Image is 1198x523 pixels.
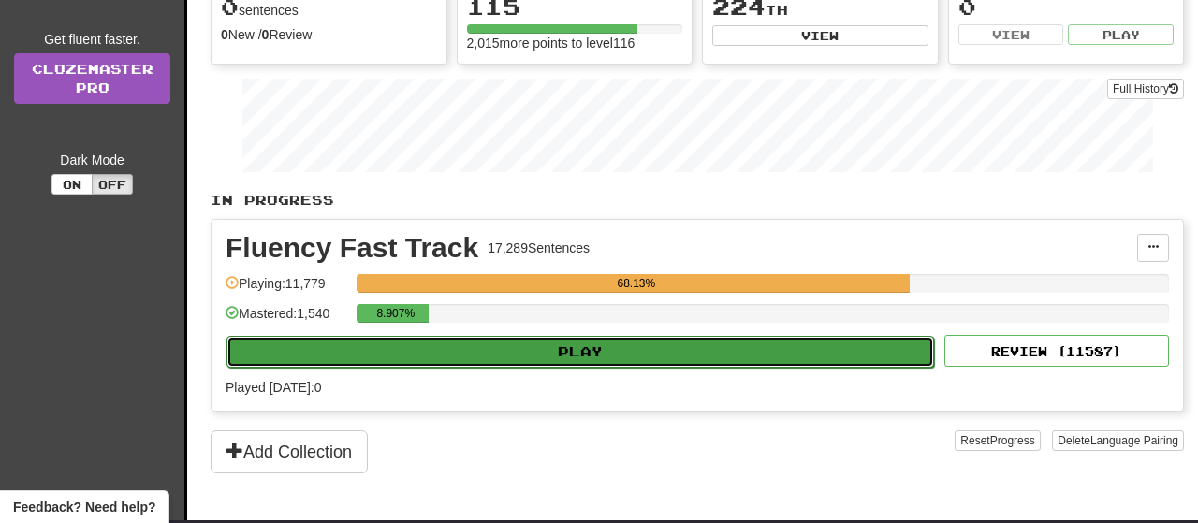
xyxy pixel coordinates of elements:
[1052,430,1184,451] button: DeleteLanguage Pairing
[226,234,478,262] div: Fluency Fast Track
[14,151,170,169] div: Dark Mode
[51,174,93,195] button: On
[92,174,133,195] button: Off
[488,239,590,257] div: 17,289 Sentences
[14,30,170,49] div: Get fluent faster.
[221,27,228,42] strong: 0
[944,335,1169,367] button: Review (11587)
[1107,79,1184,99] button: Full History
[211,191,1184,210] p: In Progress
[467,34,683,52] div: 2,015 more points to level 116
[14,53,170,104] a: ClozemasterPro
[226,304,347,335] div: Mastered: 1,540
[362,274,910,293] div: 68.13%
[955,430,1040,451] button: ResetProgress
[712,25,928,46] button: View
[13,498,155,516] span: Open feedback widget
[226,380,321,395] span: Played [DATE]: 0
[1068,24,1174,45] button: Play
[958,24,1064,45] button: View
[262,27,270,42] strong: 0
[362,304,429,323] div: 8.907%
[226,274,347,305] div: Playing: 11,779
[211,430,368,473] button: Add Collection
[221,25,437,44] div: New / Review
[990,434,1035,447] span: Progress
[1090,434,1178,447] span: Language Pairing
[226,336,934,368] button: Play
